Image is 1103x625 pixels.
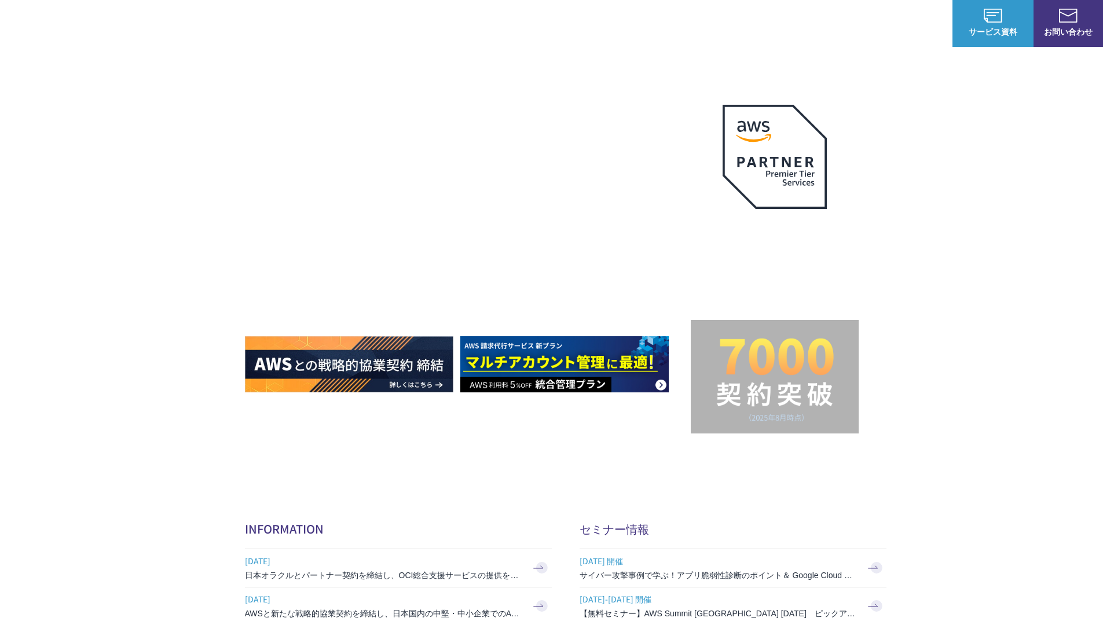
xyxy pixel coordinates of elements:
[17,9,217,37] a: AWS総合支援サービス C-Chorus NHN テコラスAWS総合支援サービス
[580,587,886,625] a: [DATE]-[DATE] 開催 【無料セミナー】AWS Summit [GEOGRAPHIC_DATA] [DATE] ピックアップセッション
[580,590,858,608] span: [DATE]-[DATE] 開催
[245,549,552,587] a: [DATE] 日本オラクルとパートナー契約を締結し、OCI総合支援サービスの提供を開始
[245,590,523,608] span: [DATE]
[714,337,836,422] img: 契約件数
[723,105,827,209] img: AWSプレミアティアサービスパートナー
[580,552,858,569] span: [DATE] 開催
[709,223,841,267] p: 最上位プレミアティア サービスパートナー
[603,17,647,30] p: サービス
[245,569,523,581] h3: 日本オラクルとパートナー契約を締結し、OCI総合支援サービスの提供を開始
[245,520,552,537] h2: INFORMATION
[1034,25,1103,38] span: お問い合わせ
[460,336,669,392] img: AWS請求代行サービス 統合管理プラン
[245,587,552,625] a: [DATE] AWSと新たな戦略的協業契約を締結し、日本国内の中堅・中小企業でのAWS活用を加速
[761,223,787,240] em: AWS
[245,608,523,619] h3: AWSと新たな戦略的協業契約を締結し、日本国内の中堅・中小企業でのAWS活用を加速
[580,520,886,537] h2: セミナー情報
[841,17,885,30] p: ナレッジ
[786,17,818,30] a: 導入事例
[245,190,691,302] h1: AWS ジャーニーの 成功を実現
[670,17,763,30] p: 業種別ソリューション
[552,17,580,30] p: 強み
[952,25,1034,38] span: サービス資料
[580,608,858,619] h3: 【無料セミナー】AWS Summit [GEOGRAPHIC_DATA] [DATE] ピックアップセッション
[1059,9,1078,23] img: お問い合わせ
[908,17,941,30] a: ログイン
[984,9,1002,23] img: AWS総合支援サービス C-Chorus サービス資料
[580,549,886,587] a: [DATE] 開催 サイバー攻撃事例で学ぶ！アプリ脆弱性診断のポイント＆ Google Cloud セキュリティ対策
[245,336,453,392] img: AWSとの戦略的協業契約 締結
[133,11,217,35] span: NHN テコラス AWS総合支援サービス
[245,552,523,569] span: [DATE]
[580,569,858,581] h3: サイバー攻撃事例で学ぶ！アプリ脆弱性診断のポイント＆ Google Cloud セキュリティ対策
[245,128,691,179] p: AWSの導入からコスト削減、 構成・運用の最適化からデータ活用まで 規模や業種業態を問わない マネージドサービスで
